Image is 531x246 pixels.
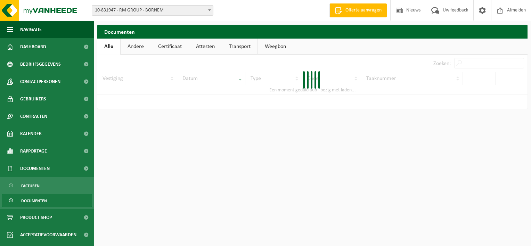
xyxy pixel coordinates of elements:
[3,231,116,246] iframe: chat widget
[92,5,213,16] span: 10-831947 - RM GROUP - BORNEM
[258,39,293,55] a: Weegbon
[21,179,40,192] span: Facturen
[97,39,120,55] a: Alle
[20,125,42,142] span: Kalender
[20,160,50,177] span: Documenten
[20,226,76,244] span: Acceptatievoorwaarden
[20,142,47,160] span: Rapportage
[2,194,92,207] a: Documenten
[92,6,213,15] span: 10-831947 - RM GROUP - BORNEM
[20,38,46,56] span: Dashboard
[20,90,46,108] span: Gebruikers
[344,7,383,14] span: Offerte aanvragen
[20,209,52,226] span: Product Shop
[20,73,60,90] span: Contactpersonen
[222,39,258,55] a: Transport
[20,21,42,38] span: Navigatie
[121,39,151,55] a: Andere
[21,194,47,207] span: Documenten
[20,56,61,73] span: Bedrijfsgegevens
[2,179,92,192] a: Facturen
[151,39,189,55] a: Certificaat
[189,39,222,55] a: Attesten
[97,25,528,38] h2: Documenten
[20,108,47,125] span: Contracten
[329,3,387,17] a: Offerte aanvragen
